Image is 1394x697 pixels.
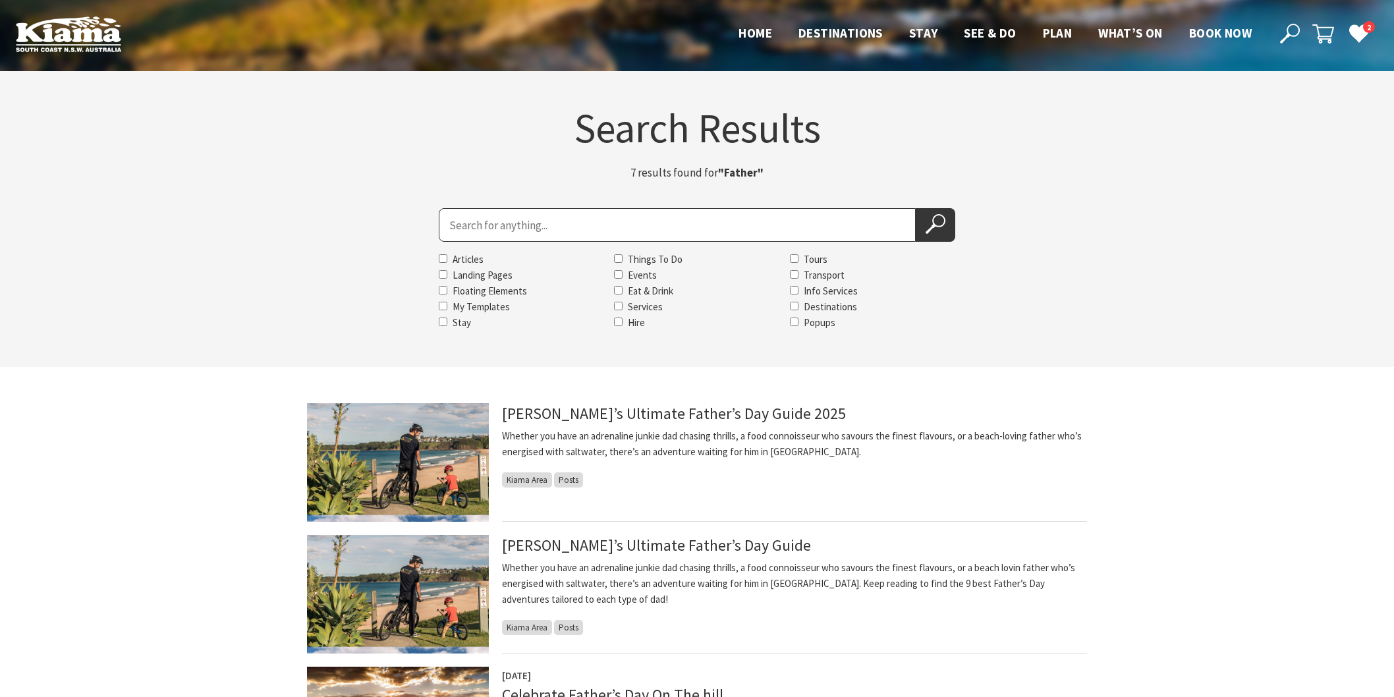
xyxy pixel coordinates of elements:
span: Posts [554,620,583,635]
a: 2 [1349,23,1368,43]
span: Destinations [798,25,883,41]
p: 7 results found for [532,164,862,182]
label: Eat & Drink [628,285,673,297]
span: Stay [909,25,938,41]
label: Floating Elements [453,285,527,297]
strong: "Father" [718,165,764,180]
span: Posts [554,472,583,488]
label: Transport [804,269,845,281]
label: Events [628,269,657,281]
span: Book now [1189,25,1252,41]
label: Articles [453,253,484,265]
label: Stay [453,316,471,329]
label: Services [628,300,663,313]
span: Home [739,25,772,41]
label: My Templates [453,300,510,313]
span: Kiama Area [502,472,552,488]
span: 2 [1363,21,1375,34]
p: Whether you have an adrenaline junkie dad chasing thrills, a food connoisseur who savours the fin... [502,560,1087,607]
label: Destinations [804,300,857,313]
label: Info Services [804,285,858,297]
h1: Search Results [307,107,1087,148]
nav: Main Menu [725,23,1265,45]
img: Kiama Logo [16,16,121,52]
a: [PERSON_NAME]’s Ultimate Father’s Day Guide [502,535,811,555]
span: Plan [1043,25,1073,41]
input: Search for: [439,208,916,242]
span: What’s On [1098,25,1163,41]
label: Landing Pages [453,269,513,281]
p: Whether you have an adrenaline junkie dad chasing thrills, a food connoisseur who savours the fin... [502,428,1087,460]
span: See & Do [964,25,1016,41]
a: [PERSON_NAME]’s Ultimate Father’s Day Guide 2025 [502,403,846,424]
label: Things To Do [628,253,683,265]
label: Hire [628,316,645,329]
label: Tours [804,253,827,265]
span: [DATE] [502,669,531,682]
span: Kiama Area [502,620,552,635]
label: Popups [804,316,835,329]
